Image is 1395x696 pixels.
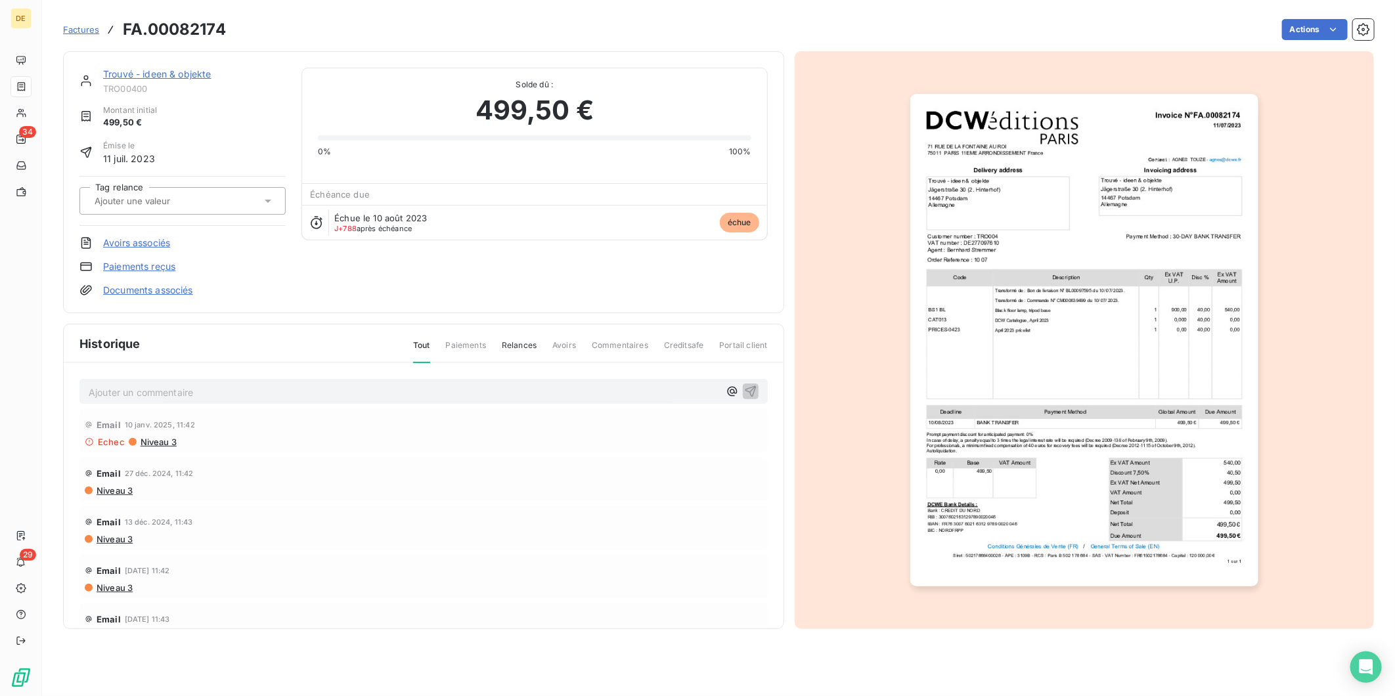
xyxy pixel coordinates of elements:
span: Niveau 3 [95,582,133,593]
span: Échue le 10 août 2023 [334,213,427,223]
span: 499,50 € [476,91,594,130]
span: 499,50 € [103,116,157,129]
span: J+788 [334,224,357,233]
span: Email [97,468,121,479]
span: Niveau 3 [95,534,133,544]
a: Avoirs associés [103,236,170,250]
span: Email [97,565,121,576]
span: Solde dû : [318,79,751,91]
span: Creditsafe [664,339,704,362]
span: Relances [502,339,537,362]
span: Montant initial [103,104,157,116]
span: Niveau 3 [139,437,177,447]
span: après échéance [334,225,412,232]
span: 34 [19,126,36,138]
span: Émise le [103,140,155,152]
span: Paiements [446,339,486,362]
a: Factures [63,23,99,36]
div: DE [11,8,32,29]
span: 10 janv. 2025, 11:42 [125,421,195,429]
span: 27 déc. 2024, 11:42 [125,469,194,477]
span: Portail client [719,339,767,362]
img: Logo LeanPay [11,667,32,688]
span: 13 déc. 2024, 11:43 [125,518,193,526]
span: 100% [729,146,751,158]
span: Niveau 3 [95,485,133,496]
span: Email [97,614,121,624]
input: Ajouter une valeur [93,195,225,207]
span: TRO00400 [103,83,286,94]
span: Commentaires [592,339,648,362]
a: Documents associés [103,284,193,297]
span: Echec [98,437,125,447]
span: Échéance due [310,189,370,200]
span: Email [97,420,121,430]
span: Factures [63,24,99,35]
span: Avoirs [552,339,576,362]
h3: FA.00082174 [123,18,226,41]
a: Trouvé - ideen & objekte [103,68,211,79]
span: 11 juil. 2023 [103,152,155,165]
span: échue [720,213,759,232]
span: Historique [79,335,141,353]
span: [DATE] 11:43 [125,615,170,623]
span: 29 [20,549,36,561]
span: Email [97,517,121,527]
span: 0% [318,146,331,158]
button: Actions [1282,19,1348,40]
img: invoice_thumbnail [910,94,1258,586]
span: Tout [413,339,430,363]
div: Open Intercom Messenger [1350,651,1382,683]
a: Paiements reçus [103,260,175,273]
span: [DATE] 11:42 [125,567,170,575]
